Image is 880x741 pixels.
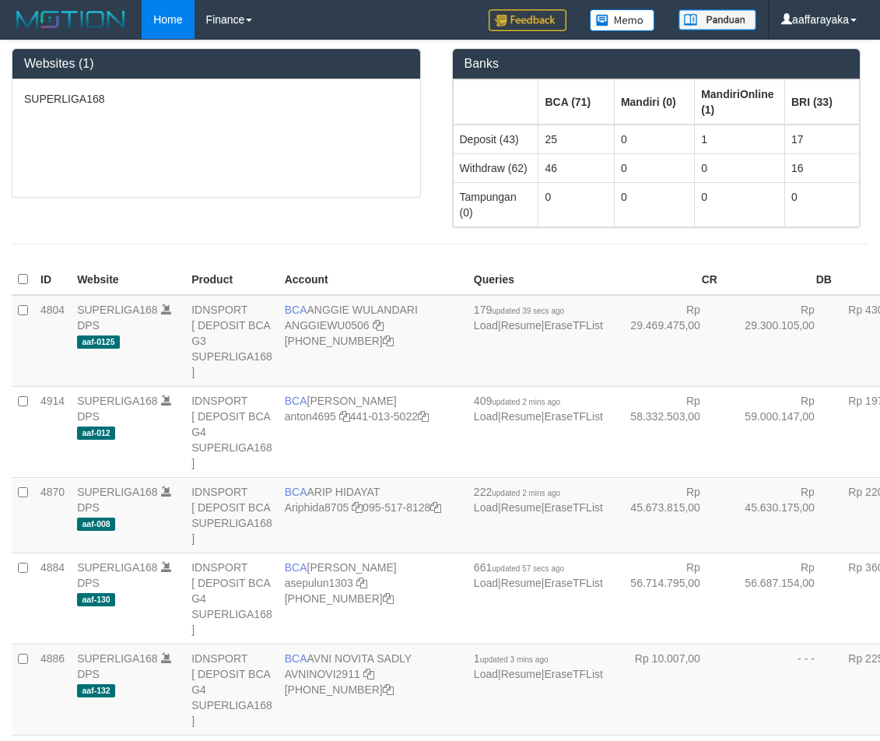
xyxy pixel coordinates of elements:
[474,561,603,589] span: | |
[285,319,370,332] a: ANGGIEWU0506
[34,477,71,553] td: 4870
[453,182,538,227] td: Tampungan (0)
[465,57,849,71] h3: Banks
[614,182,694,227] td: 0
[185,644,279,735] td: IDNSPORT [ DEPOSIT BCA G4 SUPERLIGA168 ]
[480,655,549,664] span: updated 3 mins ago
[71,477,185,553] td: DPS
[185,386,279,477] td: IDNSPORT [ DEPOSIT BCA G4 SUPERLIGA168 ]
[185,553,279,644] td: IDNSPORT [ DEPOSIT BCA G4 SUPERLIGA168 ]
[609,295,724,387] td: Rp 29.469.475,00
[501,319,542,332] a: Resume
[34,553,71,644] td: 4884
[339,410,350,423] a: Copy anton4695 to clipboard
[24,91,408,107] p: SUPERLIGA168
[724,644,838,735] td: - - -
[430,501,441,514] a: Copy 0955178128 to clipboard
[285,668,360,680] a: AVNINOVI2911
[279,553,468,644] td: [PERSON_NAME] [PHONE_NUMBER]
[468,265,609,295] th: Queries
[784,182,859,227] td: 0
[784,153,859,182] td: 16
[544,501,602,514] a: EraseTFList
[474,304,603,332] span: | |
[285,652,307,665] span: BCA
[501,577,542,589] a: Resume
[352,501,363,514] a: Copy Ariphida8705 to clipboard
[279,386,468,477] td: [PERSON_NAME] 441-013-5022
[474,410,498,423] a: Load
[538,125,614,154] td: 25
[285,304,307,316] span: BCA
[492,489,560,497] span: updated 2 mins ago
[363,668,374,680] a: Copy AVNINOVI2911 to clipboard
[695,125,785,154] td: 1
[695,182,785,227] td: 0
[609,644,724,735] td: Rp 10.007,00
[71,265,185,295] th: Website
[695,79,785,125] th: Group: activate to sort column ascending
[418,410,429,423] a: Copy 4410135022 to clipboard
[356,577,367,589] a: Copy asepulun1303 to clipboard
[538,182,614,227] td: 0
[279,477,468,553] td: ARIP HIDAYAT 095-517-8128
[784,125,859,154] td: 17
[77,518,115,531] span: aaf-008
[492,307,564,315] span: updated 39 secs ago
[285,501,349,514] a: Ariphida8705
[614,125,694,154] td: 0
[695,153,785,182] td: 0
[501,501,542,514] a: Resume
[474,304,564,316] span: 179
[544,319,602,332] a: EraseTFList
[77,427,115,440] span: aaf-012
[544,577,602,589] a: EraseTFList
[474,319,498,332] a: Load
[77,335,120,349] span: aaf-0125
[279,265,468,295] th: Account
[474,486,603,514] span: | |
[609,386,724,477] td: Rp 58.332.503,00
[77,684,115,697] span: aaf-132
[71,644,185,735] td: DPS
[538,79,614,125] th: Group: activate to sort column ascending
[492,564,564,573] span: updated 57 secs ago
[609,477,724,553] td: Rp 45.673.815,00
[590,9,655,31] img: Button%20Memo.svg
[12,8,130,31] img: MOTION_logo.png
[24,57,408,71] h3: Websites (1)
[77,304,158,316] a: SUPERLIGA168
[724,477,838,553] td: Rp 45.630.175,00
[279,644,468,735] td: AVNI NOVITA SADLY [PHONE_NUMBER]
[538,153,614,182] td: 46
[34,265,71,295] th: ID
[71,553,185,644] td: DPS
[185,295,279,387] td: IDNSPORT [ DEPOSIT BCA G3 SUPERLIGA168 ]
[285,561,307,574] span: BCA
[492,398,560,406] span: updated 2 mins ago
[383,335,394,347] a: Copy 4062213373 to clipboard
[474,652,603,680] span: | |
[724,553,838,644] td: Rp 56.687.154,00
[544,668,602,680] a: EraseTFList
[71,295,185,387] td: DPS
[474,577,498,589] a: Load
[614,153,694,182] td: 0
[724,295,838,387] td: Rp 29.300.105,00
[609,265,724,295] th: CR
[784,79,859,125] th: Group: activate to sort column ascending
[34,644,71,735] td: 4886
[185,265,279,295] th: Product
[285,395,307,407] span: BCA
[614,79,694,125] th: Group: activate to sort column ascending
[544,410,602,423] a: EraseTFList
[71,386,185,477] td: DPS
[489,9,566,31] img: Feedback.jpg
[501,410,542,423] a: Resume
[34,295,71,387] td: 4804
[34,386,71,477] td: 4914
[77,395,158,407] a: SUPERLIGA168
[279,295,468,387] td: ANGGIE WULANDARI [PHONE_NUMBER]
[474,561,564,574] span: 661
[678,9,756,30] img: panduan.png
